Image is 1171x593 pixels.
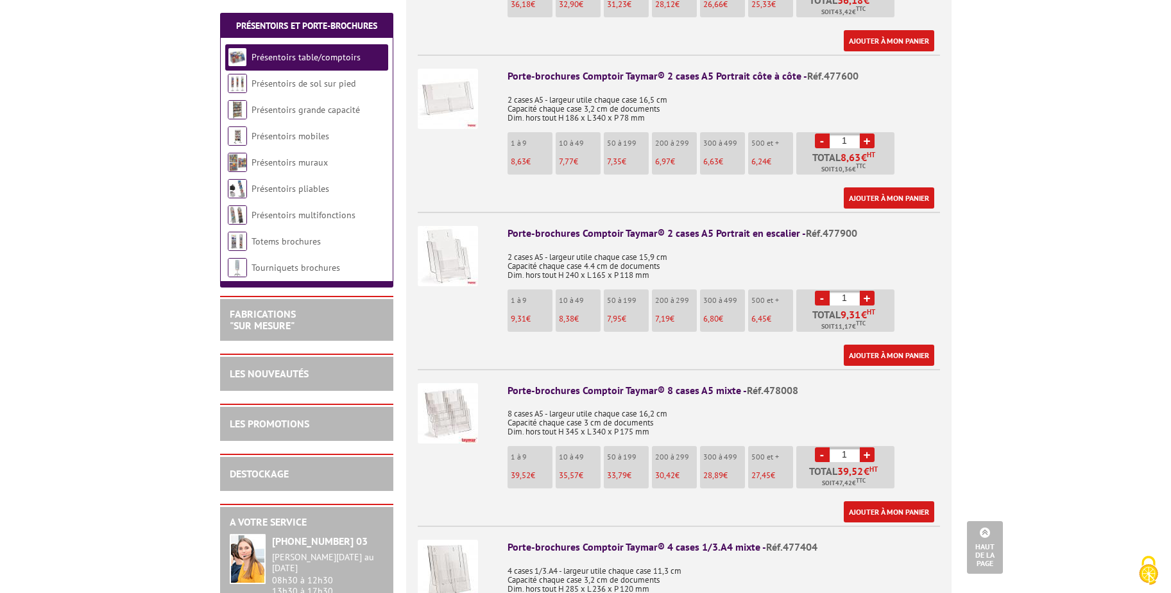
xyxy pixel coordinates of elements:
a: Présentoirs muraux [252,157,328,168]
span: 35,57 [559,470,579,481]
span: 11,17 [835,322,852,332]
p: € [559,314,601,323]
span: 27,45 [751,470,771,481]
a: Présentoirs et Porte-brochures [236,20,377,31]
div: [PERSON_NAME][DATE] au [DATE] [272,552,384,574]
p: 2 cases A5 - largeur utile chaque case 16,5 cm Capacité chaque case 3,2 cm de documents Dim. hors... [508,87,940,123]
span: 7,35 [607,156,622,167]
p: € [655,157,697,166]
span: 8,63 [511,156,526,167]
a: Présentoirs grande capacité [252,104,360,116]
a: Présentoirs multifonctions [252,209,355,221]
span: Réf.477900 [806,227,857,239]
span: 8,63 [841,152,861,162]
p: € [655,471,697,480]
p: 50 à 199 [607,452,649,461]
span: 47,42 [835,478,852,488]
a: Totems brochures [252,236,321,247]
span: 7,95 [607,313,622,324]
p: € [703,157,745,166]
img: Totems brochures [228,232,247,251]
a: LES PROMOTIONS [230,417,309,430]
img: Tourniquets brochures [228,258,247,277]
span: 39,52 [511,470,531,481]
span: 33,79 [607,470,627,481]
a: Présentoirs de sol sur pied [252,78,355,89]
img: Porte-brochures Comptoir Taymar® 8 cases A5 mixte [418,383,478,443]
p: € [607,471,649,480]
img: Porte-brochures Comptoir Taymar® 2 cases A5 Portrait côte à côte [418,69,478,129]
img: Présentoirs table/comptoirs [228,47,247,67]
span: 9,31 [511,313,526,324]
span: € [861,152,867,162]
span: 6,24 [751,156,767,167]
sup: HT [867,150,875,159]
p: € [607,314,649,323]
p: 500 et + [751,139,793,148]
a: - [815,291,830,305]
p: € [511,314,552,323]
img: Présentoirs mobiles [228,126,247,146]
span: 6,80 [703,313,719,324]
p: € [655,314,697,323]
p: 50 à 199 [607,296,649,305]
span: € [864,466,869,476]
a: Ajouter à mon panier [844,501,934,522]
sup: HT [867,307,875,316]
span: 6,63 [703,156,719,167]
span: € [861,309,867,320]
span: Soit € [822,478,866,488]
span: 10,36 [835,164,852,175]
span: 43,42 [835,7,852,17]
p: 1 à 9 [511,296,552,305]
span: Réf.477600 [807,69,859,82]
span: Soit € [821,7,866,17]
img: Présentoirs pliables [228,179,247,198]
span: Réf.478008 [747,384,798,397]
a: - [815,133,830,148]
p: 300 à 499 [703,296,745,305]
a: + [860,447,875,462]
p: 10 à 49 [559,139,601,148]
sup: TTC [856,5,866,12]
p: 200 à 299 [655,296,697,305]
a: Haut de la page [967,521,1003,574]
p: 300 à 499 [703,452,745,461]
a: LES NOUVEAUTÉS [230,367,309,380]
div: Porte-brochures Comptoir Taymar® 4 cases 1/3.A4 mixte - [508,540,940,554]
div: Porte-brochures Comptoir Taymar® 2 cases A5 Portrait côte à côte - [508,69,940,83]
sup: HT [869,465,878,474]
p: € [511,157,552,166]
sup: TTC [856,162,866,169]
img: Cookies (fenêtre modale) [1133,554,1165,587]
sup: TTC [856,320,866,327]
p: 200 à 299 [655,139,697,148]
a: FABRICATIONS"Sur Mesure" [230,307,296,332]
p: 10 à 49 [559,452,601,461]
span: 28,89 [703,470,723,481]
span: 30,42 [655,470,675,481]
span: 39,52 [837,466,864,476]
div: Porte-brochures Comptoir Taymar® 2 cases A5 Portrait en escalier - [508,226,940,241]
a: Tourniquets brochures [252,262,340,273]
button: Cookies (fenêtre modale) [1126,549,1171,593]
a: Présentoirs table/comptoirs [252,51,361,63]
sup: TTC [856,477,866,484]
p: € [751,157,793,166]
a: + [860,291,875,305]
span: 7,19 [655,313,670,324]
p: € [559,157,601,166]
p: 300 à 499 [703,139,745,148]
p: Total [799,309,894,332]
img: Présentoirs grande capacité [228,100,247,119]
a: - [815,447,830,462]
p: 500 et + [751,296,793,305]
a: Présentoirs pliables [252,183,329,194]
p: € [703,471,745,480]
span: 8,38 [559,313,574,324]
p: € [511,471,552,480]
p: 500 et + [751,452,793,461]
img: Porte-brochures Comptoir Taymar® 2 cases A5 Portrait en escalier [418,226,478,286]
img: Présentoirs de sol sur pied [228,74,247,93]
p: 8 cases A5 - largeur utile chaque case 16,2 cm Capacité chaque case 3 cm de documents Dim. hors t... [508,400,940,436]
